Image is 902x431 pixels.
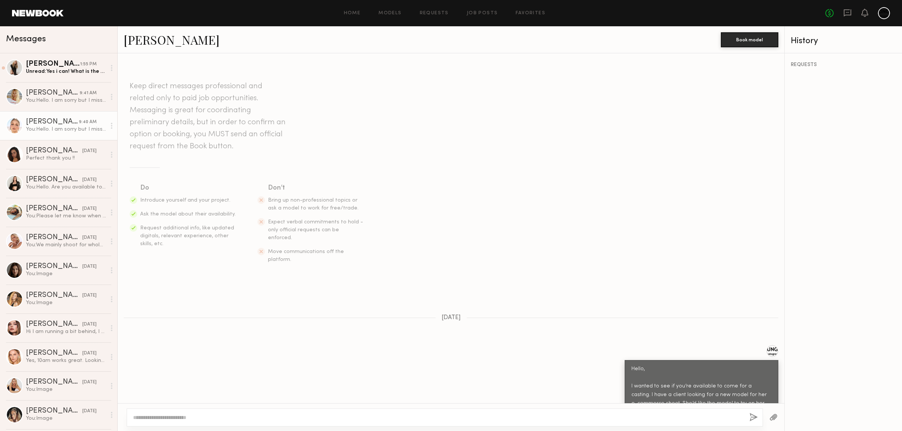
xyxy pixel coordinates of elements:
[82,321,97,328] div: [DATE]
[26,263,82,270] div: [PERSON_NAME]
[82,148,97,155] div: [DATE]
[26,321,82,328] div: [PERSON_NAME]
[79,119,97,126] div: 9:40 AM
[26,299,106,306] div: You: Image
[26,415,106,422] div: You: Image
[26,147,82,155] div: [PERSON_NAME]
[140,183,236,193] div: Do
[26,97,106,104] div: You: Hello. I am sorry but I missed your message. Would you come [DATE], 10.14 at12pm? Please let...
[26,176,82,184] div: [PERSON_NAME]
[82,350,97,357] div: [DATE]
[26,118,79,126] div: [PERSON_NAME]
[721,36,778,42] a: Book model
[82,292,97,299] div: [DATE]
[26,241,106,249] div: You: We mainly shoot for wholesale clients (apparel) in [GEOGRAPHIC_DATA].
[26,89,80,97] div: [PERSON_NAME]
[82,408,97,415] div: [DATE]
[140,226,234,246] span: Request additional info, like updated digitals, relevant experience, other skills, etc.
[140,198,230,203] span: Introduce yourself and your project.
[82,263,97,270] div: [DATE]
[791,37,896,45] div: History
[26,234,82,241] div: [PERSON_NAME]
[82,234,97,241] div: [DATE]
[26,68,106,75] div: Unread: Yes i can! What is the address and your contact info?
[442,315,461,321] span: [DATE]
[268,183,364,193] div: Don’t
[80,90,97,97] div: 9:41 AM
[26,270,106,277] div: You: Image
[26,126,106,133] div: You: Hello. I am sorry but I missed your message. Would you come [DATE], 10.14 at 11am? Please le...
[467,11,498,16] a: Job Posts
[82,205,97,212] div: [DATE]
[26,292,82,299] div: [PERSON_NAME]
[26,205,82,212] div: [PERSON_NAME]
[268,249,344,262] span: Move communications off the platform.
[516,11,545,16] a: Favorites
[26,184,106,191] div: You: Hello. Are you available to come [DATE][DATE] 11 a.m.? The casting takes about 10mins or less.
[82,379,97,386] div: [DATE]
[6,35,46,44] span: Messages
[26,378,82,386] div: [PERSON_NAME]
[26,155,106,162] div: Perfect thank you !!
[26,386,106,393] div: You: Image
[268,220,363,240] span: Expect verbal commitments to hold - only official requests can be enforced.
[26,328,106,335] div: Hi I am running a bit behind, I will be there at 10:30 if that’s okay
[420,11,449,16] a: Requests
[26,60,80,68] div: [PERSON_NAME]
[791,62,896,68] div: REQUESTS
[130,80,288,152] header: Keep direct messages professional and related only to paid job opportunities. Messaging is great ...
[26,407,82,415] div: [PERSON_NAME]
[721,32,778,47] button: Book model
[378,11,401,16] a: Models
[26,212,106,220] div: You: Please let me know when you come back to [GEOGRAPHIC_DATA]. We can setup the casting once yo...
[124,32,219,48] a: [PERSON_NAME]
[268,198,359,211] span: Bring up non-professional topics or ask a model to work for free/trade.
[82,176,97,184] div: [DATE]
[344,11,361,16] a: Home
[80,61,97,68] div: 1:55 PM
[26,350,82,357] div: [PERSON_NAME]
[26,357,106,364] div: Yes, 10am works great. Looking forward to it!
[140,212,236,217] span: Ask the model about their availability.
